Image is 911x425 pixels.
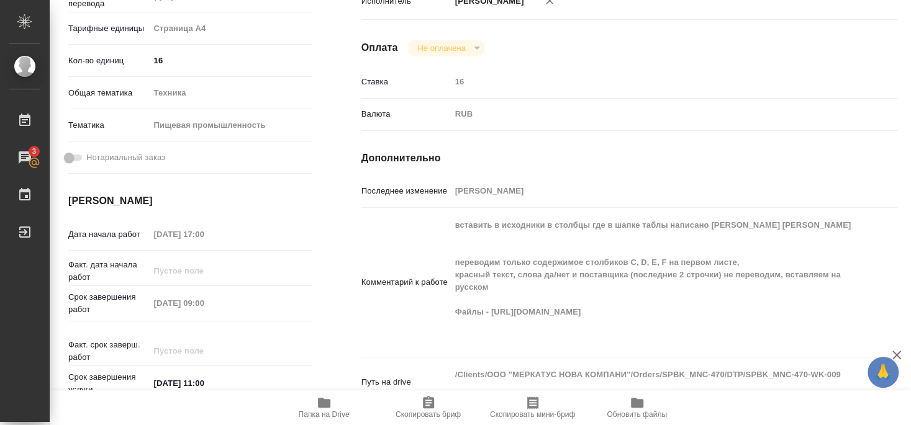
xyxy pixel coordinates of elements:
p: Тематика [68,119,150,132]
span: 🙏 [872,359,894,385]
button: Не оплачена [414,43,469,53]
p: Срок завершения услуги [68,371,150,396]
span: Обновить файлы [607,410,667,419]
button: Скопировать бриф [376,390,481,425]
input: Пустое поле [150,225,258,243]
input: Пустое поле [150,342,258,360]
textarea: /Clients/ООО "МЕРКАТУС НОВА КОМПАНИ"/Orders/SPBK_MNC-470/DTP/SPBK_MNC-470-WK-009 [451,364,853,398]
textarea: вставить в исходники в столбцы где в шапке таблы написано [PERSON_NAME] [PERSON_NAME] переводим т... [451,215,853,347]
span: Скопировать мини-бриф [490,410,575,419]
div: Пищевая промышленность [150,115,312,136]
h4: Оплата [361,40,398,55]
input: Пустое поле [150,262,258,280]
h4: Дополнительно [361,151,897,166]
div: Не оплачена [407,40,484,56]
button: Обновить файлы [585,390,689,425]
p: Последнее изменение [361,185,451,197]
span: Нотариальный заказ [86,151,165,164]
p: Путь на drive [361,376,451,388]
p: Факт. дата начала работ [68,259,150,284]
button: Папка на Drive [272,390,376,425]
input: ✎ Введи что-нибудь [150,51,312,69]
input: Пустое поле [451,73,853,91]
h4: [PERSON_NAME] [68,194,312,208]
p: Ставка [361,76,451,88]
p: Дата начала работ [68,228,150,241]
span: 3 [24,145,43,158]
span: Скопировать бриф [396,410,461,419]
input: ✎ Введи что-нибудь [150,374,258,392]
input: Пустое поле [451,182,853,200]
p: Комментарий к работе [361,276,451,289]
button: Скопировать мини-бриф [481,390,585,425]
p: Тарифные единицы [68,22,150,35]
p: Кол-во единиц [68,55,150,67]
p: Факт. срок заверш. работ [68,339,150,364]
button: 🙏 [868,357,899,388]
p: Общая тематика [68,87,150,99]
a: 3 [3,142,47,173]
div: RUB [451,104,853,125]
div: Техника [150,83,312,104]
input: Пустое поле [150,294,258,312]
span: Папка на Drive [299,410,350,419]
p: Валюта [361,108,451,120]
p: Срок завершения работ [68,291,150,316]
div: Страница А4 [150,18,312,39]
